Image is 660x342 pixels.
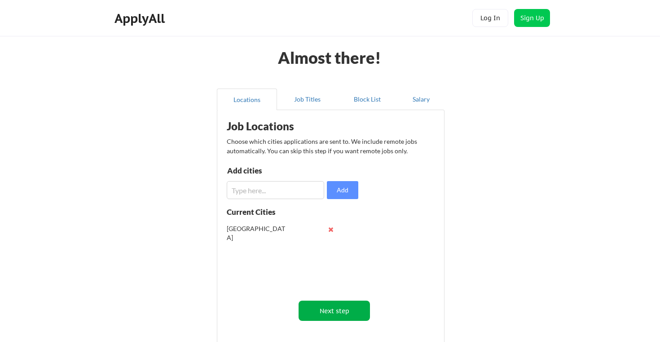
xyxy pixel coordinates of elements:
button: Add [327,181,358,199]
button: Job Titles [277,89,337,110]
div: ApplyAll [114,11,167,26]
button: Locations [217,89,277,110]
input: Type here... [227,181,324,199]
div: Job Locations [227,121,340,132]
div: Almost there! [267,49,392,66]
div: Current Cities [227,208,295,216]
button: Salary [397,89,444,110]
div: Choose which cities applications are sent to. We include remote jobs automatically. You can skip ... [227,137,433,155]
button: Log In [472,9,508,27]
button: Sign Up [514,9,550,27]
button: Block List [337,89,397,110]
button: Next step [299,301,370,321]
div: [GEOGRAPHIC_DATA] [227,224,286,242]
div: Add cities [227,167,320,174]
